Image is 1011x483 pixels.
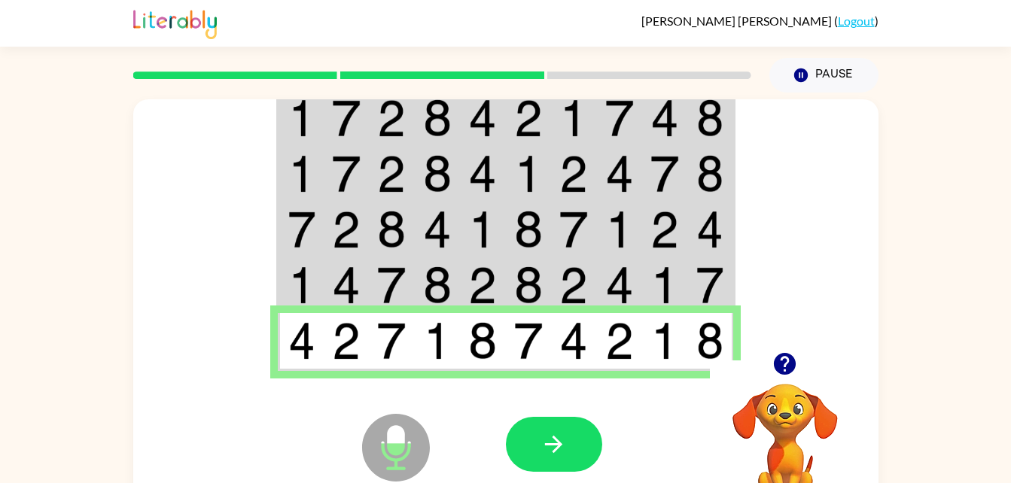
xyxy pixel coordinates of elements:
span: [PERSON_NAME] [PERSON_NAME] [641,14,834,28]
img: 1 [288,266,315,304]
img: 2 [332,322,361,360]
div: ( ) [641,14,879,28]
img: 2 [377,99,406,137]
img: 4 [468,99,497,137]
img: 2 [468,266,497,304]
img: 1 [468,211,497,248]
img: 7 [377,322,406,360]
img: 7 [332,99,361,137]
img: 4 [605,155,634,193]
img: 2 [650,211,679,248]
img: 4 [288,322,315,360]
img: 7 [696,266,723,304]
img: 7 [559,211,588,248]
img: 2 [514,99,543,137]
img: 7 [605,99,634,137]
img: 7 [377,266,406,304]
img: 7 [288,211,315,248]
img: 2 [332,211,361,248]
img: 4 [605,266,634,304]
img: 1 [514,155,543,193]
img: 8 [696,155,723,193]
img: 2 [377,155,406,193]
img: 1 [288,155,315,193]
img: 4 [696,211,723,248]
img: 4 [650,99,679,137]
img: 8 [423,99,452,137]
img: Literably [133,6,217,39]
img: 8 [696,99,723,137]
img: 2 [559,266,588,304]
img: 8 [423,266,452,304]
img: 8 [377,211,406,248]
img: 8 [423,155,452,193]
img: 1 [559,99,588,137]
img: 7 [650,155,679,193]
img: 1 [650,266,679,304]
a: Logout [838,14,875,28]
img: 1 [605,211,634,248]
img: 2 [559,155,588,193]
img: 1 [288,99,315,137]
img: 8 [514,211,543,248]
img: 8 [468,322,497,360]
img: 4 [468,155,497,193]
img: 8 [696,322,723,360]
img: 2 [605,322,634,360]
img: 4 [559,322,588,360]
img: 7 [514,322,543,360]
button: Pause [769,58,879,93]
img: 4 [423,211,452,248]
img: 4 [332,266,361,304]
img: 1 [423,322,452,360]
img: 8 [514,266,543,304]
img: 7 [332,155,361,193]
img: 1 [650,322,679,360]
